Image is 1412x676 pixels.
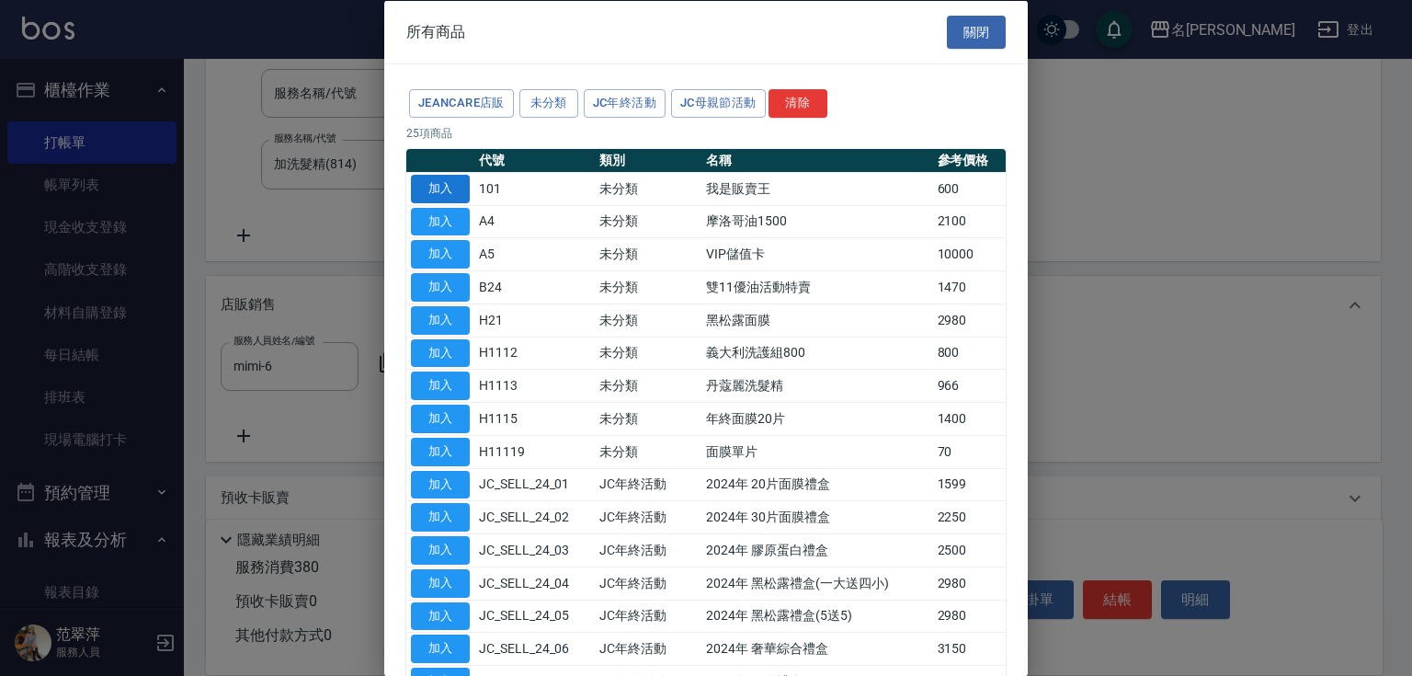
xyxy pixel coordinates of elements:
[595,369,702,402] td: 未分類
[474,600,595,633] td: JC_SELL_24_05
[595,468,702,501] td: JC年終活動
[701,337,932,370] td: 義大利洗護組800
[933,500,1006,533] td: 2250
[595,600,702,633] td: JC年終活動
[411,174,470,202] button: 加入
[701,304,932,337] td: 黑松露面膜
[411,470,470,498] button: 加入
[474,435,595,468] td: H11119
[701,148,932,172] th: 名稱
[595,172,702,205] td: 未分類
[701,402,932,435] td: 年終面膜20片
[595,337,702,370] td: 未分類
[584,89,666,118] button: JC年終活動
[411,273,470,302] button: 加入
[411,338,470,367] button: 加入
[933,205,1006,238] td: 2100
[474,304,595,337] td: H21
[947,15,1006,49] button: 關閉
[933,148,1006,172] th: 參考價格
[411,503,470,532] button: 加入
[595,270,702,304] td: 未分類
[595,567,702,600] td: JC年終活動
[701,435,932,468] td: 面膜單片
[474,500,595,533] td: JC_SELL_24_02
[474,468,595,501] td: JC_SELL_24_01
[595,500,702,533] td: JC年終活動
[519,89,578,118] button: 未分類
[595,533,702,567] td: JC年終活動
[933,567,1006,600] td: 2980
[701,172,932,205] td: 我是販賣王
[595,304,702,337] td: 未分類
[701,468,932,501] td: 2024年 20片面膜禮盒
[474,237,595,270] td: A5
[769,89,827,118] button: 清除
[595,632,702,665] td: JC年終活動
[411,305,470,334] button: 加入
[933,468,1006,501] td: 1599
[595,205,702,238] td: 未分類
[474,270,595,304] td: B24
[933,270,1006,304] td: 1470
[933,172,1006,205] td: 600
[411,405,470,433] button: 加入
[474,205,595,238] td: A4
[701,237,932,270] td: VIP儲值卡
[933,369,1006,402] td: 966
[411,635,470,663] button: 加入
[933,304,1006,337] td: 2980
[701,533,932,567] td: 2024年 膠原蛋白禮盒
[933,632,1006,665] td: 3150
[701,270,932,304] td: 雙11優油活動特賣
[474,337,595,370] td: H1112
[701,632,932,665] td: 2024年 奢華綜合禮盒
[406,124,1006,141] p: 25 項商品
[595,237,702,270] td: 未分類
[701,500,932,533] td: 2024年 30片面膜禮盒
[701,600,932,633] td: 2024年 黑松露禮盒(5送5)
[933,402,1006,435] td: 1400
[701,369,932,402] td: 丹蔻麗洗髮精
[411,437,470,465] button: 加入
[409,89,514,118] button: JeanCare店販
[411,568,470,597] button: 加入
[411,207,470,235] button: 加入
[411,602,470,630] button: 加入
[474,148,595,172] th: 代號
[474,567,595,600] td: JC_SELL_24_04
[595,402,702,435] td: 未分類
[474,533,595,567] td: JC_SELL_24_03
[671,89,766,118] button: JC母親節活動
[474,402,595,435] td: H1115
[933,435,1006,468] td: 70
[595,435,702,468] td: 未分類
[933,337,1006,370] td: 800
[411,240,470,269] button: 加入
[701,567,932,600] td: 2024年 黑松露禮盒(一大送四小)
[933,533,1006,567] td: 2500
[474,172,595,205] td: 101
[933,237,1006,270] td: 10000
[933,600,1006,633] td: 2980
[411,372,470,400] button: 加入
[474,632,595,665] td: JC_SELL_24_06
[406,22,465,40] span: 所有商品
[411,536,470,565] button: 加入
[474,369,595,402] td: H1113
[595,148,702,172] th: 類別
[701,205,932,238] td: 摩洛哥油1500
